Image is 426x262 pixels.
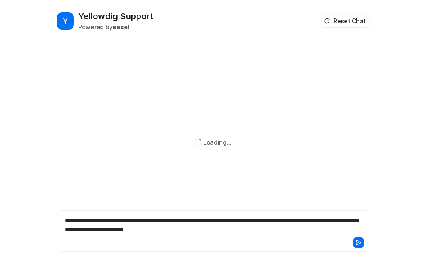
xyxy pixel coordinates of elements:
[203,138,231,147] div: Loading...
[321,15,369,27] button: Reset Chat
[113,23,129,31] b: eesel
[78,10,153,22] h2: Yellowdig Support
[57,12,74,30] span: Y
[78,22,153,31] div: Powered by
